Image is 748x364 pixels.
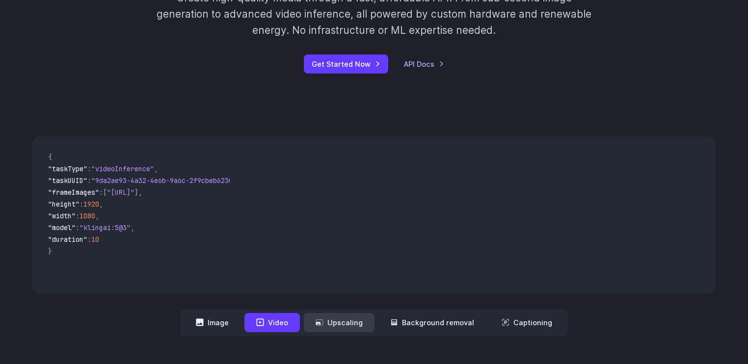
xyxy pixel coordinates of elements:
span: : [87,176,91,185]
button: Captioning [490,313,564,332]
span: "[URL]" [107,188,134,197]
span: "taskUUID" [48,176,87,185]
span: , [99,200,103,208]
span: "width" [48,211,76,220]
span: "duration" [48,235,87,244]
span: : [76,211,80,220]
span: , [131,223,134,232]
span: : [99,188,103,197]
span: , [154,164,158,173]
a: Get Started Now [304,54,388,74]
span: "videoInference" [91,164,154,173]
span: [ [103,188,107,197]
span: 1920 [83,200,99,208]
span: "9da2ae93-4a32-4e6b-9a6c-2f9cbeb62301" [91,176,240,185]
span: 10 [91,235,99,244]
span: : [76,223,80,232]
span: { [48,153,52,161]
span: } [48,247,52,256]
span: "height" [48,200,80,208]
button: Video [244,313,300,332]
span: , [138,188,142,197]
span: : [80,200,83,208]
span: "klingai:5@3" [80,223,131,232]
span: "taskType" [48,164,87,173]
button: Background removal [378,313,486,332]
span: ] [134,188,138,197]
a: API Docs [404,58,444,70]
span: : [87,235,91,244]
span: "frameImages" [48,188,99,197]
button: Image [184,313,240,332]
span: "model" [48,223,76,232]
span: 1080 [80,211,95,220]
span: , [95,211,99,220]
span: : [87,164,91,173]
button: Upscaling [304,313,374,332]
